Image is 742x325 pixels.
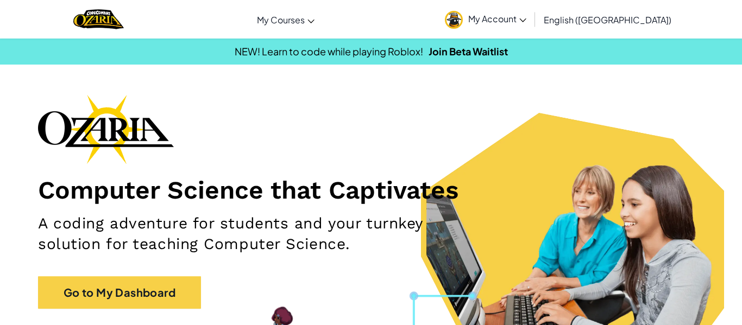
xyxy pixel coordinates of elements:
a: Join Beta Waitlist [429,45,508,58]
img: Home [73,8,124,30]
span: My Courses [257,14,305,26]
img: avatar [445,11,463,29]
span: NEW! Learn to code while playing Roblox! [235,45,423,58]
a: My Account [439,2,532,36]
h1: Computer Science that Captivates [38,175,704,205]
a: Go to My Dashboard [38,276,201,309]
a: Ozaria by CodeCombat logo [73,8,124,30]
span: English ([GEOGRAPHIC_DATA]) [544,14,671,26]
a: English ([GEOGRAPHIC_DATA]) [538,5,677,34]
img: Ozaria branding logo [38,94,174,164]
span: My Account [468,13,526,24]
a: My Courses [251,5,320,34]
h2: A coding adventure for students and your turnkey solution for teaching Computer Science. [38,213,484,254]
